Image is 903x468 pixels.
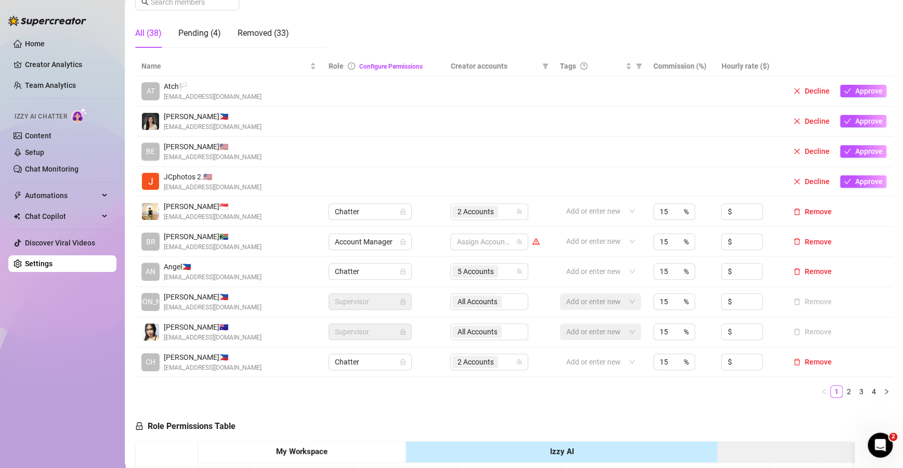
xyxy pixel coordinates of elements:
span: Creator accounts [450,60,538,72]
span: [EMAIL_ADDRESS][DOMAIN_NAME] [164,212,261,222]
span: Decline [805,177,830,186]
span: Decline [805,87,830,95]
span: Angel 🇵🇭 [164,261,261,272]
span: Role [329,62,344,70]
span: Decline [805,147,830,155]
li: 2 [843,385,855,398]
span: Remove [805,207,832,216]
span: team [516,209,522,215]
span: Approve [855,117,883,125]
span: Chatter [335,264,405,279]
a: Discover Viral Videos [25,239,95,247]
span: lock [400,329,406,335]
span: lock [400,298,406,305]
li: Next Page [880,385,893,398]
button: Remove [789,326,836,338]
span: [EMAIL_ADDRESS][DOMAIN_NAME] [164,152,261,162]
li: 4 [868,385,880,398]
a: Content [25,132,51,140]
span: [PERSON_NAME] [123,296,178,307]
span: [EMAIL_ADDRESS][DOMAIN_NAME] [164,242,261,252]
span: delete [793,208,801,215]
span: close [793,178,801,185]
span: [PERSON_NAME] 🇵🇭 [164,111,261,122]
button: Decline [789,175,834,188]
span: BR [146,236,155,248]
span: lock [400,209,406,215]
span: Remove [805,267,832,276]
span: Approve [855,87,883,95]
span: [EMAIL_ADDRESS][DOMAIN_NAME] [164,92,261,102]
span: close [793,148,801,155]
span: Name [141,60,308,72]
span: AT [147,85,155,97]
span: Atch 🏳️ [164,81,261,92]
span: check [844,148,851,155]
a: Creator Analytics [25,56,108,73]
a: Home [25,40,45,48]
span: [PERSON_NAME] 🇿🇦 [164,231,261,242]
button: Decline [789,85,834,97]
span: team [516,239,522,245]
span: [PERSON_NAME] 🇺🇸 [164,141,261,152]
span: filter [634,58,644,74]
button: Remove [789,205,836,218]
span: lock [400,359,406,365]
span: [PERSON_NAME] 🇵🇭 [164,291,261,303]
li: 3 [855,385,868,398]
button: Remove [789,265,836,278]
span: Tags [560,60,576,72]
span: 2 Accounts [457,206,493,217]
a: 2 [843,386,855,397]
th: Commission (%) [647,56,715,76]
span: team [516,359,522,365]
span: [PERSON_NAME] 🇵🇭 [164,352,261,363]
span: lock [400,239,406,245]
span: [EMAIL_ADDRESS][DOMAIN_NAME] [164,363,261,373]
span: filter [636,63,642,69]
span: delete [793,268,801,275]
li: Previous Page [818,385,830,398]
span: close [793,87,801,95]
span: BE [146,146,155,157]
span: lock [400,268,406,275]
img: AI Chatter [71,108,87,123]
span: [PERSON_NAME] 🇸🇬 [164,201,261,212]
a: Configure Permissions [359,63,423,70]
span: lock [135,422,143,430]
img: Justine Bairan [142,113,159,130]
a: Settings [25,259,53,268]
span: Remove [805,358,832,366]
button: right [880,385,893,398]
span: 2 Accounts [452,205,498,218]
span: CH [146,356,155,368]
span: [EMAIL_ADDRESS][DOMAIN_NAME] [164,122,261,132]
span: 2 [889,433,897,441]
button: Approve [840,145,886,158]
span: check [844,118,851,125]
li: 1 [830,385,843,398]
span: [EMAIL_ADDRESS][DOMAIN_NAME] [164,303,261,313]
img: logo-BBDzfeDw.svg [8,16,86,26]
span: check [844,87,851,95]
button: Remove [789,236,836,248]
button: Decline [789,145,834,158]
button: Approve [840,115,886,127]
a: Team Analytics [25,81,76,89]
a: Chat Monitoring [25,165,78,173]
strong: My Workspace [276,447,328,456]
span: [EMAIL_ADDRESS][DOMAIN_NAME] [164,272,261,282]
span: Chatter [335,204,405,219]
span: info-circle [348,62,355,70]
span: delete [793,238,801,245]
span: question-circle [580,62,587,70]
span: AN [146,266,155,277]
span: JCphotos 2. 🇺🇸 [164,171,261,183]
span: thunderbolt [14,191,22,200]
span: close [793,118,801,125]
a: 3 [856,386,867,397]
span: Approve [855,147,883,155]
span: warning [532,238,540,245]
span: [EMAIL_ADDRESS][DOMAIN_NAME] [164,333,261,343]
span: Approve [855,177,883,186]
